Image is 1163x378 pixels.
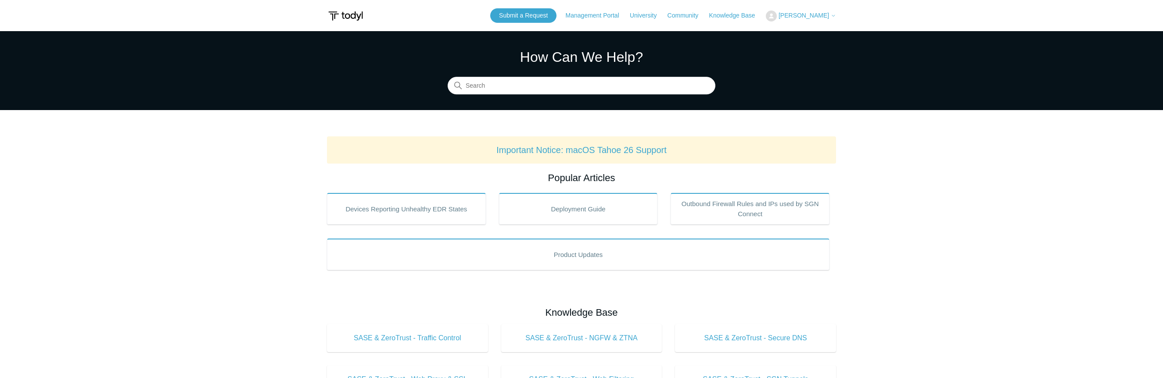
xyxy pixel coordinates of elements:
a: Outbound Firewall Rules and IPs used by SGN Connect [671,193,829,225]
a: Deployment Guide [499,193,658,225]
h1: How Can We Help? [448,46,715,68]
a: Community [668,11,707,20]
a: SASE & ZeroTrust - NGFW & ZTNA [501,324,662,352]
input: Search [448,77,715,95]
h2: Popular Articles [327,171,836,185]
a: Submit a Request [490,8,556,23]
a: Management Portal [566,11,628,20]
a: SASE & ZeroTrust - Traffic Control [327,324,488,352]
a: SASE & ZeroTrust - Secure DNS [675,324,836,352]
span: SASE & ZeroTrust - Traffic Control [340,333,475,343]
a: Product Updates [327,239,829,270]
span: SASE & ZeroTrust - Secure DNS [688,333,823,343]
img: Todyl Support Center Help Center home page [327,8,364,24]
a: Important Notice: macOS Tahoe 26 Support [496,145,667,155]
a: University [630,11,665,20]
span: [PERSON_NAME] [779,12,829,19]
button: [PERSON_NAME] [766,11,836,21]
a: Devices Reporting Unhealthy EDR States [327,193,486,225]
h2: Knowledge Base [327,305,836,320]
span: SASE & ZeroTrust - NGFW & ZTNA [514,333,649,343]
a: Knowledge Base [709,11,764,20]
